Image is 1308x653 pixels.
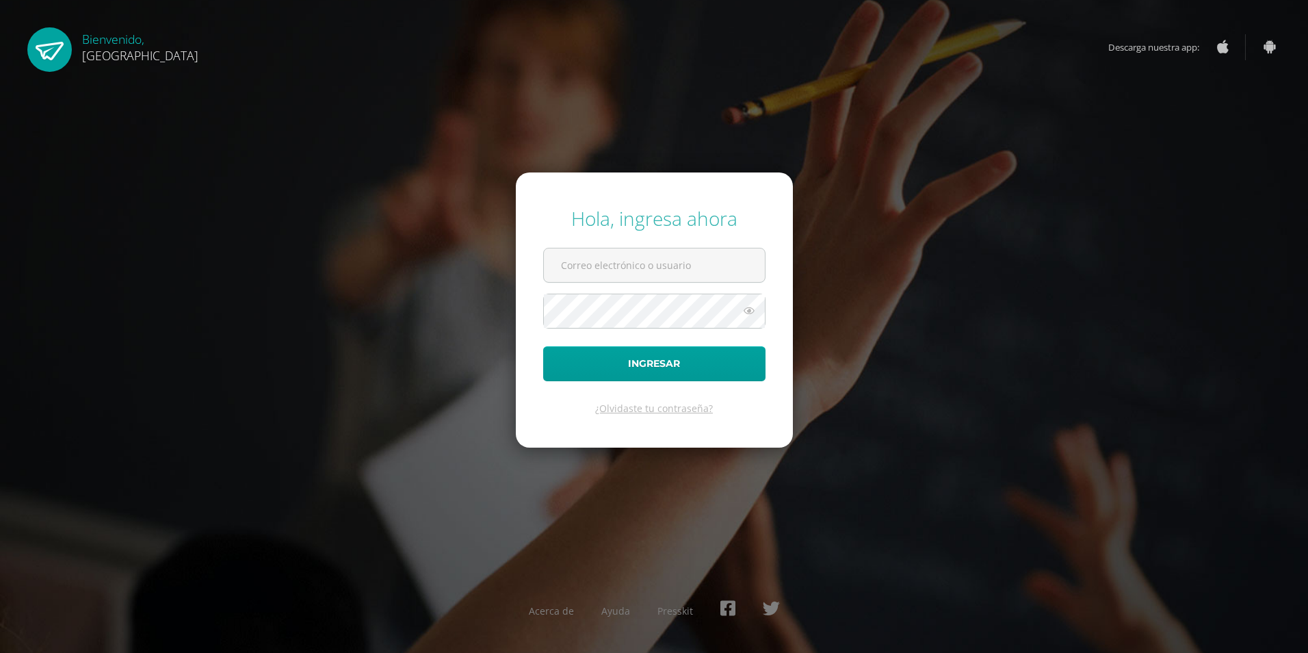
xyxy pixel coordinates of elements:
[543,346,766,381] button: Ingresar
[82,27,198,64] div: Bienvenido,
[657,604,693,617] a: Presskit
[544,248,765,282] input: Correo electrónico o usuario
[529,604,574,617] a: Acerca de
[1108,34,1213,60] span: Descarga nuestra app:
[82,47,198,64] span: [GEOGRAPHIC_DATA]
[601,604,630,617] a: Ayuda
[595,402,713,415] a: ¿Olvidaste tu contraseña?
[543,205,766,231] div: Hola, ingresa ahora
